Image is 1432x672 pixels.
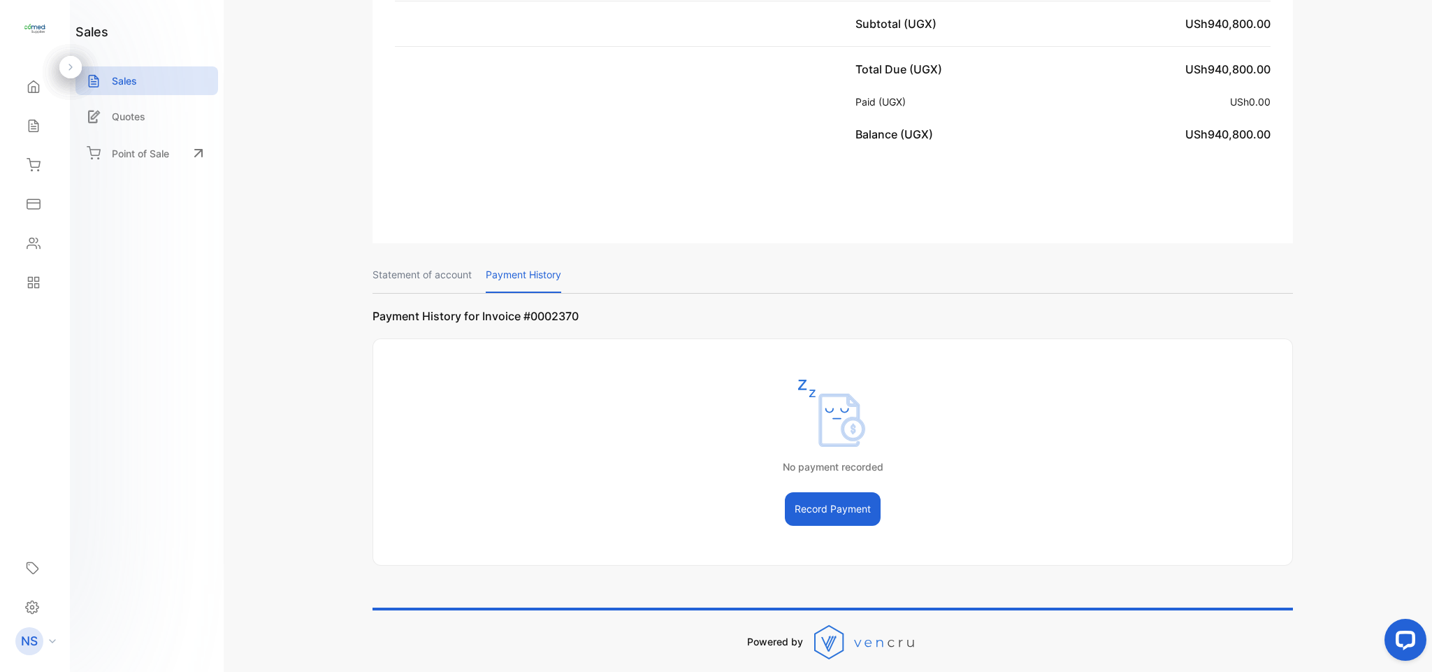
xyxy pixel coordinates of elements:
[1373,613,1432,672] iframe: LiveChat chat widget
[1230,96,1271,108] span: USh0.00
[112,109,145,124] p: Quotes
[75,138,218,169] a: Point of Sale
[855,94,911,109] p: Paid (UGX)
[1185,62,1271,76] span: USh940,800.00
[112,73,137,88] p: Sales
[785,492,881,526] button: Record Payment
[798,378,868,448] img: empty state
[486,257,561,293] p: Payment History
[1185,127,1271,141] span: USh940,800.00
[1185,17,1271,31] span: USh940,800.00
[855,61,948,78] p: Total Due (UGX)
[75,66,218,95] a: Sales
[373,257,472,293] p: Statement of account
[855,15,942,32] p: Subtotal (UGX)
[112,146,169,161] p: Point of Sale
[75,102,218,131] a: Quotes
[373,308,1294,338] p: Payment History for Invoice #0002370
[75,22,108,41] h1: sales
[783,459,883,474] p: No payment recorded
[855,126,939,143] p: Balance (UGX)
[24,18,45,39] img: logo
[21,632,38,650] p: NS
[747,634,803,649] p: Powered by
